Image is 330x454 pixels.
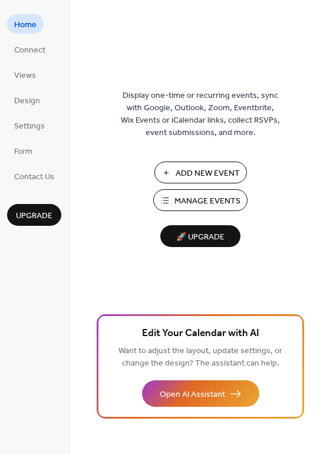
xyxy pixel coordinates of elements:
[154,162,247,183] button: Add New Event
[160,225,240,247] button: 🚀 Upgrade
[7,65,43,84] a: Views
[142,380,259,407] button: Open AI Assistant
[7,204,61,226] button: Upgrade
[174,195,240,208] span: Manage Events
[16,210,52,222] span: Upgrade
[14,19,37,31] span: Home
[14,120,45,133] span: Settings
[142,325,259,342] span: Edit Your Calendar with AI
[14,95,40,107] span: Design
[7,166,61,186] a: Contact Us
[167,229,233,245] span: 🚀 Upgrade
[118,343,282,371] span: Want to adjust the layout, update settings, or change the design? The assistant can help.
[14,44,45,57] span: Connect
[176,167,240,180] span: Add New Event
[7,14,44,34] a: Home
[7,141,39,160] a: Form
[121,90,280,139] span: Display one-time or recurring events, sync with Google, Outlook, Zoom, Eventbrite, Wix Events or ...
[7,116,52,135] a: Settings
[14,146,32,158] span: Form
[160,389,225,401] span: Open AI Assistant
[14,171,54,183] span: Contact Us
[153,189,247,211] button: Manage Events
[14,70,36,82] span: Views
[7,40,52,59] a: Connect
[7,90,47,110] a: Design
